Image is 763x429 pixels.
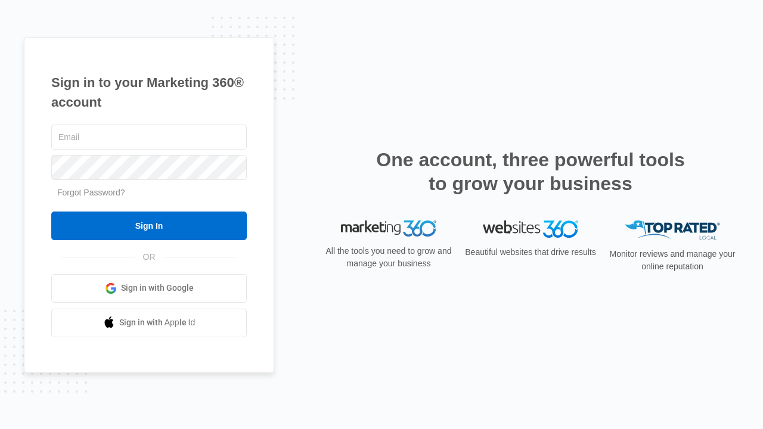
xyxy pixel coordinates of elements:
[341,220,436,237] img: Marketing 360
[57,188,125,197] a: Forgot Password?
[119,316,196,329] span: Sign in with Apple Id
[625,220,720,240] img: Top Rated Local
[51,212,247,240] input: Sign In
[51,309,247,337] a: Sign in with Apple Id
[464,246,597,259] p: Beautiful websites that drive results
[51,73,247,112] h1: Sign in to your Marketing 360® account
[135,251,164,263] span: OR
[121,282,194,294] span: Sign in with Google
[606,248,739,273] p: Monitor reviews and manage your online reputation
[322,245,455,270] p: All the tools you need to grow and manage your business
[373,148,688,195] h2: One account, three powerful tools to grow your business
[483,220,578,238] img: Websites 360
[51,274,247,303] a: Sign in with Google
[51,125,247,150] input: Email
